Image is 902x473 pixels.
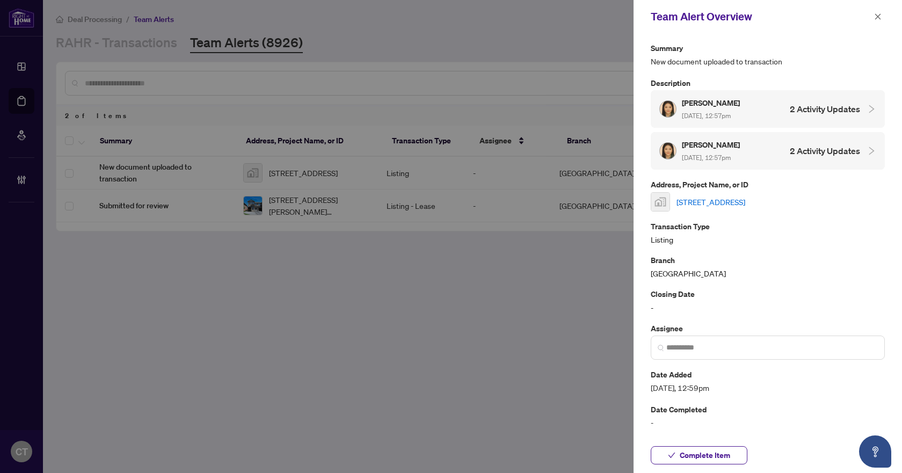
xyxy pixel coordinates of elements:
p: Description [651,77,885,89]
button: Complete Item [651,446,747,464]
p: Closing Date [651,288,885,300]
div: [GEOGRAPHIC_DATA] [651,254,885,279]
span: [DATE], 12:57pm [682,112,731,120]
h4: 2 Activity Updates [790,103,860,115]
div: - [651,288,885,313]
a: [STREET_ADDRESS] [676,196,745,208]
p: Branch [651,254,885,266]
p: Assignee [651,322,885,334]
img: search_icon [658,345,664,351]
span: close [874,13,882,20]
span: [DATE], 12:57pm [682,154,731,162]
div: Listing [651,220,885,245]
span: collapsed [867,104,876,114]
h5: [PERSON_NAME] [682,139,741,151]
span: - [651,417,885,429]
h5: [PERSON_NAME] [682,97,741,109]
span: check [668,452,675,459]
div: Profile Icon[PERSON_NAME] [DATE], 12:57pm2 Activity Updates [651,132,885,170]
img: Profile Icon [660,143,676,159]
img: thumbnail-img [651,193,670,211]
p: Date Completed [651,403,885,416]
button: Open asap [859,435,891,468]
img: Profile Icon [660,101,676,117]
div: Profile Icon[PERSON_NAME] [DATE], 12:57pm2 Activity Updates [651,90,885,128]
span: Complete Item [680,447,730,464]
span: collapsed [867,146,876,156]
p: Address, Project Name, or ID [651,178,885,191]
p: Summary [651,42,885,54]
div: Team Alert Overview [651,9,871,25]
p: Date Added [651,368,885,381]
span: New document uploaded to transaction [651,55,885,68]
span: [DATE], 12:59pm [651,382,885,394]
p: Transaction Type [651,220,885,232]
h4: 2 Activity Updates [790,144,860,157]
